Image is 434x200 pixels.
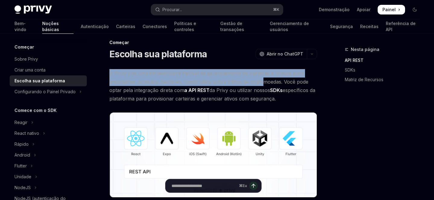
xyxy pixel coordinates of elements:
a: Criar uma conta [10,65,87,75]
font: a API REST [184,87,209,93]
font: Unidade [14,174,31,179]
a: Referência de API [386,19,420,34]
font: Carteiras [116,24,135,29]
font: Bem-vindo [14,21,26,32]
font: Procurar... [162,7,182,12]
font: Escolha sua plataforma [109,49,207,59]
button: Alternar seção React Native [10,128,87,139]
font: Políticas e controles [174,21,196,32]
font: Referência de API [386,21,416,32]
input: Faça uma pergunta... [171,179,237,192]
a: Apoiar [357,7,370,13]
font: SDKs [345,67,355,72]
a: API REST [345,56,424,65]
button: Alternar modo escuro [410,5,420,14]
a: Sobre Privy [10,54,87,65]
font: Configurando o Painel Privado [14,89,76,94]
button: Enviar mensagem [249,182,258,190]
font: Começar [109,40,129,45]
font: K [277,7,279,12]
a: Matriz de Recursos [345,75,424,84]
font: Abrir no ChatGPT [267,51,303,56]
font: ⌘ [273,7,277,12]
button: Alternar seção Swift [10,139,87,150]
button: Alternar seção NodeJS [10,182,87,193]
font: NodeJS [14,185,31,190]
font: Gestão de transações [220,21,244,32]
font: Noções básicas [42,21,59,32]
img: logotipo escuro [14,5,52,14]
button: Pesquisa aberta [151,4,283,15]
font: Painel [382,7,396,12]
a: Carteiras [116,19,135,34]
button: Alternar a seção Configurando o Painel Privado [10,86,87,97]
a: Conectores [143,19,167,34]
img: imagens/Platform2.png [109,113,317,197]
font: Nesta página [351,47,379,52]
font: Conectores [143,24,167,29]
font: Flutter [14,163,27,168]
button: Alternar seção Flutter [10,160,87,171]
font: da Privy ou utilizar nossos [209,87,270,93]
font: Receitas [360,24,379,29]
button: Abrir no ChatGPT [256,49,307,59]
font: Criar uma conta [14,67,46,72]
font: Android [14,152,30,157]
button: Alternar seção Unity [10,171,87,182]
font: Rápido [14,141,29,147]
font: SDKs [270,87,283,93]
font: Escolha sua plataforma [14,78,65,83]
button: Alternar seção React [10,117,87,128]
a: Políticas e controles [174,19,213,34]
a: Gerenciamento de usuários [270,19,323,34]
font: Comece com o SDK [14,108,57,113]
font: Gerenciamento de usuários [270,21,309,32]
a: SDKs [345,65,424,75]
a: Painel [378,5,405,14]
button: Alternar seção Android [10,150,87,160]
font: Autenticação [81,24,109,29]
font: React nativo [14,131,39,136]
a: Noções básicas [42,19,74,34]
font: API REST [345,58,363,63]
a: Demonstração [319,7,350,13]
a: Receitas [360,19,379,34]
font: Começar [14,44,34,49]
font: Reagir [14,120,27,125]
a: Gestão de transações [220,19,263,34]
a: Bem-vindo [14,19,35,34]
font: Demonstração [319,7,350,12]
font: Segurança [330,24,353,29]
a: Autenticação [81,19,109,34]
font: Sobre Privy [14,56,38,62]
a: Segurança [330,19,353,34]
font: Apoiar [357,7,370,12]
font: Matriz de Recursos [345,77,383,82]
font: A Privy cria uma infraestrutura flexível de gerenciamento de carteiras e chaves para impulsionar ... [109,70,308,93]
a: Escolha sua plataforma [10,75,87,86]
